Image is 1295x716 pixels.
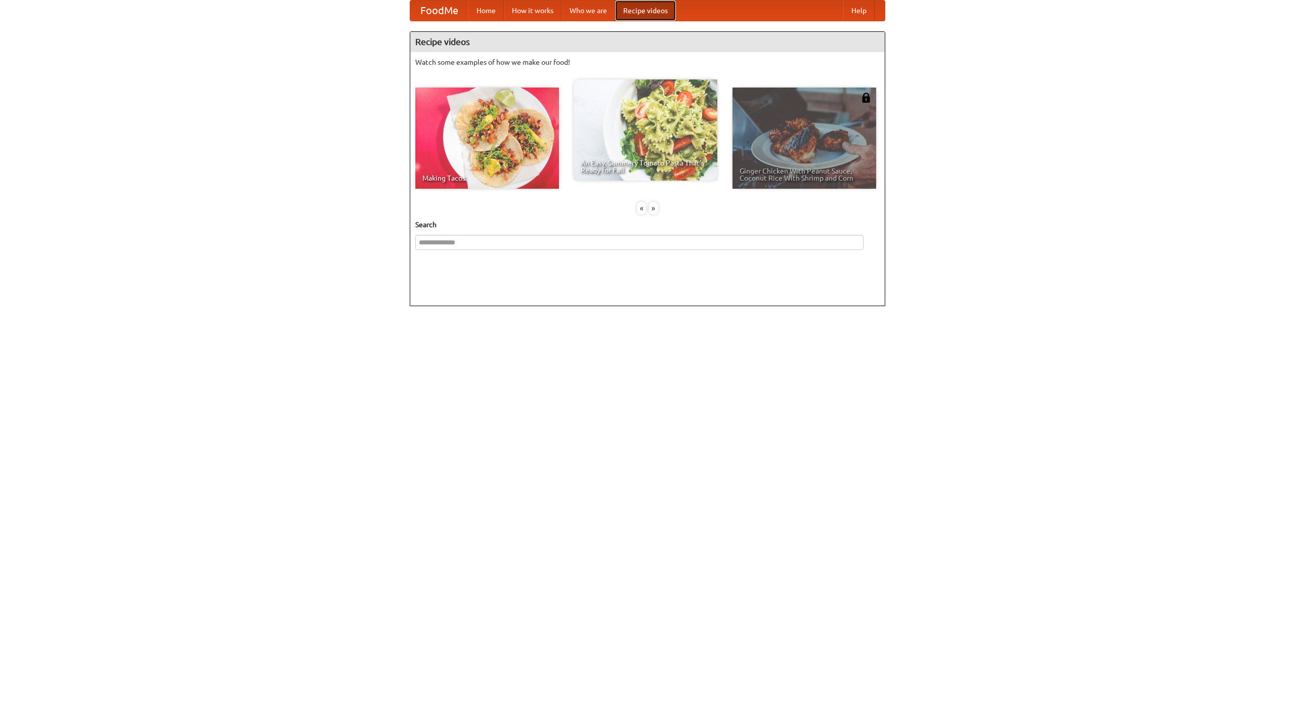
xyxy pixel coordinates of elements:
a: Making Tacos [415,88,559,189]
h5: Search [415,220,880,230]
a: Help [843,1,875,21]
a: An Easy, Summery Tomato Pasta That's Ready for Fall [574,79,717,181]
p: Watch some examples of how we make our food! [415,57,880,67]
a: FoodMe [410,1,468,21]
div: » [649,202,658,215]
img: 483408.png [861,93,871,103]
a: Recipe videos [615,1,676,21]
a: Who we are [562,1,615,21]
span: An Easy, Summery Tomato Pasta That's Ready for Fall [581,159,710,174]
a: How it works [504,1,562,21]
h4: Recipe videos [410,32,885,52]
div: « [637,202,646,215]
span: Making Tacos [422,175,552,182]
a: Home [468,1,504,21]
